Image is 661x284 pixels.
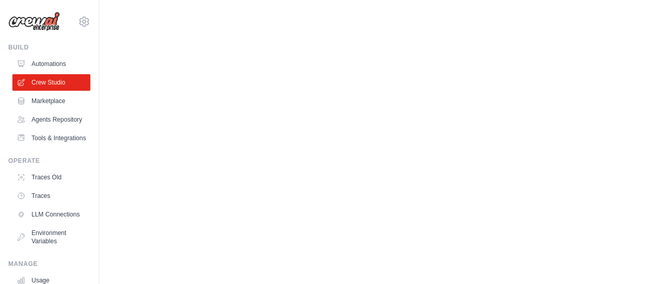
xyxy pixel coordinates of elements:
[8,12,60,31] img: Logo
[12,206,90,223] a: LLM Connections
[12,74,90,91] a: Crew Studio
[8,260,90,268] div: Manage
[12,111,90,128] a: Agents Repository
[12,169,90,186] a: Traces Old
[8,43,90,52] div: Build
[8,157,90,165] div: Operate
[12,56,90,72] a: Automations
[12,93,90,109] a: Marketplace
[12,225,90,249] a: Environment Variables
[12,130,90,146] a: Tools & Integrations
[12,188,90,204] a: Traces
